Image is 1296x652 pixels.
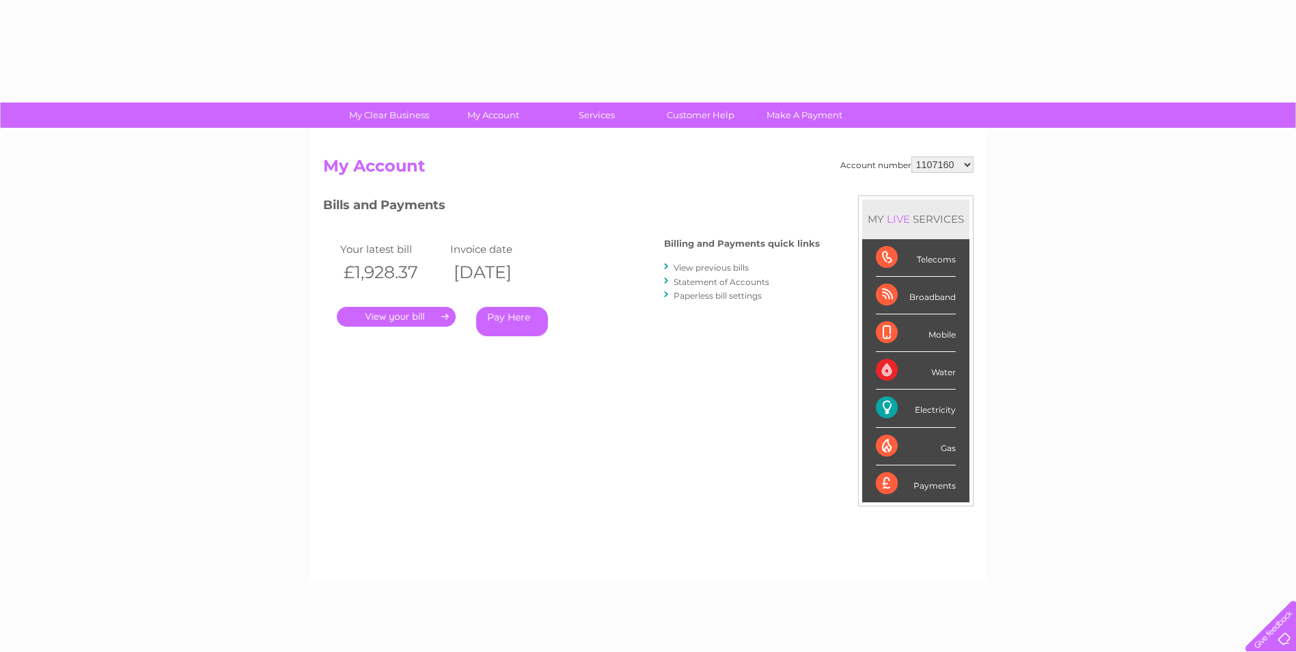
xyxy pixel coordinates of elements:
[333,103,445,128] a: My Clear Business
[840,157,974,173] div: Account number
[876,352,956,390] div: Water
[540,103,653,128] a: Services
[323,157,974,182] h2: My Account
[437,103,549,128] a: My Account
[447,240,557,258] td: Invoice date
[876,239,956,277] div: Telecoms
[674,290,762,301] a: Paperless bill settings
[876,465,956,502] div: Payments
[674,277,769,287] a: Statement of Accounts
[876,390,956,427] div: Electricity
[876,428,956,465] div: Gas
[644,103,757,128] a: Customer Help
[884,213,913,226] div: LIVE
[674,262,749,273] a: View previous bills
[323,195,820,219] h3: Bills and Payments
[337,240,447,258] td: Your latest bill
[337,307,456,327] a: .
[476,307,548,336] a: Pay Here
[337,258,447,286] th: £1,928.37
[862,200,969,239] div: MY SERVICES
[876,314,956,352] div: Mobile
[447,258,557,286] th: [DATE]
[876,277,956,314] div: Broadband
[664,239,820,249] h4: Billing and Payments quick links
[748,103,861,128] a: Make A Payment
